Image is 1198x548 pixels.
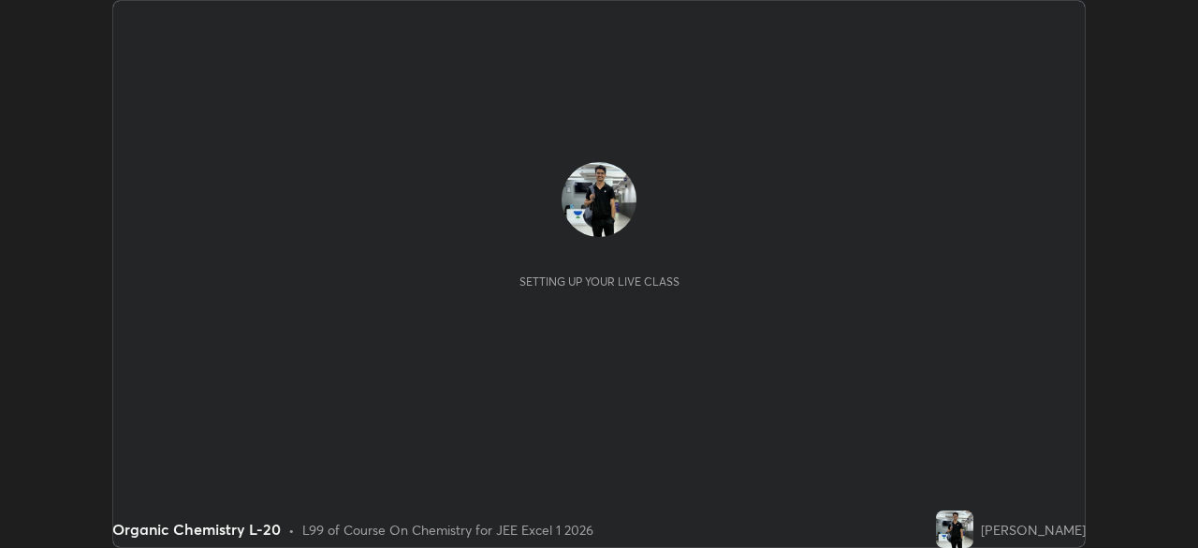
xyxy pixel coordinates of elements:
div: Organic Chemistry L-20 [112,518,281,541]
img: c88684c4e92247ffae064e3b2ea73d87.jpg [936,511,973,548]
div: • [288,520,295,540]
div: L99 of Course On Chemistry for JEE Excel 1 2026 [302,520,593,540]
div: [PERSON_NAME] [981,520,1086,540]
div: Setting up your live class [519,274,679,289]
img: c88684c4e92247ffae064e3b2ea73d87.jpg [562,162,636,237]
